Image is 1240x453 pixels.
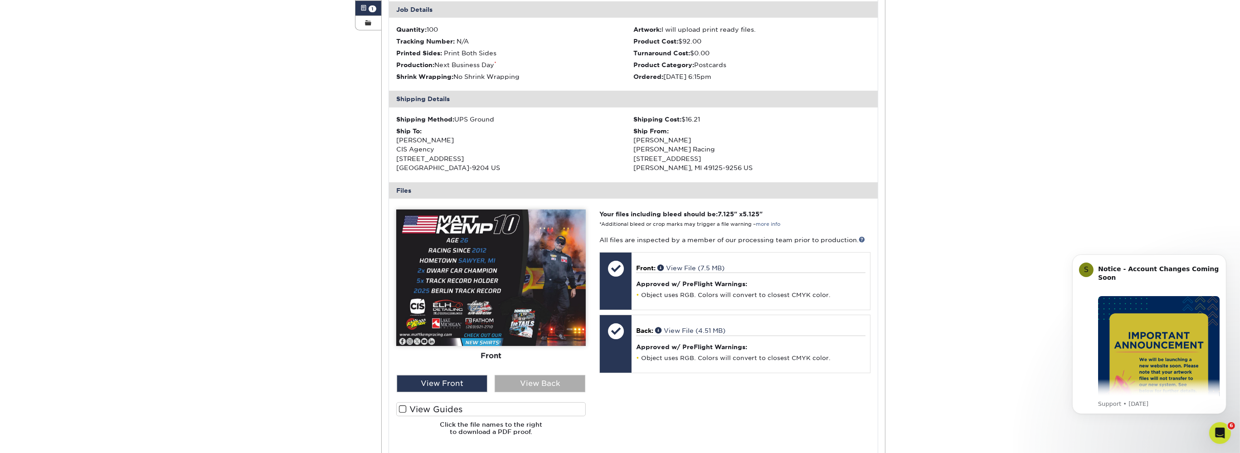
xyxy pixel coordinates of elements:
strong: Production: [396,61,434,68]
div: Front [396,346,586,366]
div: View Back [495,375,585,392]
a: 1 [355,1,382,15]
div: $16.21 [633,115,870,124]
a: more info [756,221,780,227]
label: View Guides [396,402,586,416]
li: $0.00 [633,49,870,58]
p: All files are inspected by a member of our processing team prior to production. [599,235,870,244]
h4: Approved w/ PreFlight Warnings: [636,343,865,351]
strong: Printed Sides: [396,49,442,57]
div: Files [389,182,878,199]
li: Object uses RGB. Colors will convert to closest CMYK color. [636,354,865,362]
span: Back: [636,327,653,334]
li: 100 [396,25,633,34]
strong: Your files including bleed should be: " x " [599,210,763,218]
h4: Approved w/ PreFlight Warnings: [636,280,865,287]
span: 6 [1228,422,1235,429]
span: 7.125 [718,210,734,218]
strong: Ordered: [633,73,663,80]
strong: Ship To: [396,127,422,135]
strong: Turnaround Cost: [633,49,690,57]
strong: Artwork: [633,26,661,33]
li: Postcards [633,60,870,69]
li: No Shrink Wrapping [396,72,633,81]
li: [DATE] 6:15pm [633,72,870,81]
strong: Product Category: [633,61,694,68]
iframe: Intercom live chat [1209,422,1231,444]
span: 5.125 [743,210,759,218]
div: [PERSON_NAME] [PERSON_NAME] Racing [STREET_ADDRESS] [PERSON_NAME], MI 49125-9256 US [633,127,870,173]
div: Shipping Details [389,91,878,107]
span: Front: [636,264,656,272]
h6: Click the file names to the right to download a PDF proof. [396,421,586,443]
strong: Product Cost: [633,38,678,45]
span: Print Both Sides [444,49,496,57]
li: $92.00 [633,37,870,46]
iframe: Google Customer Reviews [2,425,77,450]
li: I will upload print ready files. [633,25,870,34]
iframe: Intercom notifications message [1059,241,1240,429]
div: [PERSON_NAME] CIS Agency [STREET_ADDRESS] [GEOGRAPHIC_DATA]-9204 US [396,127,633,173]
strong: Tracking Number: [396,38,455,45]
strong: Ship From: [633,127,669,135]
div: View Front [397,375,487,392]
a: View File (7.5 MB) [657,264,725,272]
small: *Additional bleed or crop marks may trigger a file warning – [599,221,780,227]
div: Job Details [389,1,878,18]
span: N/A [457,38,469,45]
strong: Shrink Wrapping: [396,73,453,80]
strong: Quantity: [396,26,427,33]
a: View File (4.51 MB) [655,327,725,334]
span: 1 [369,5,376,12]
strong: Shipping Cost: [633,116,681,123]
div: UPS Ground [396,115,633,124]
li: Next Business Day [396,60,633,69]
strong: Shipping Method: [396,116,454,123]
li: Object uses RGB. Colors will convert to closest CMYK color. [636,291,865,299]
